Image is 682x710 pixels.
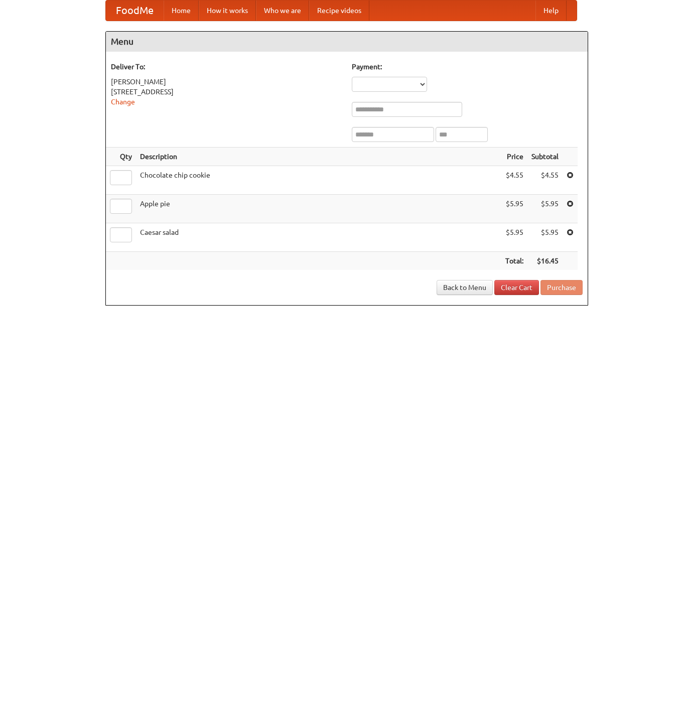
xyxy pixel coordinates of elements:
[106,148,136,166] th: Qty
[535,1,567,21] a: Help
[501,252,527,270] th: Total:
[111,98,135,106] a: Change
[309,1,369,21] a: Recipe videos
[352,62,583,72] h5: Payment:
[199,1,256,21] a: How it works
[437,280,493,295] a: Back to Menu
[527,148,563,166] th: Subtotal
[501,195,527,223] td: $5.95
[501,223,527,252] td: $5.95
[501,148,527,166] th: Price
[527,223,563,252] td: $5.95
[527,252,563,270] th: $16.45
[136,148,501,166] th: Description
[494,280,539,295] a: Clear Cart
[111,62,342,72] h5: Deliver To:
[527,166,563,195] td: $4.55
[540,280,583,295] button: Purchase
[136,166,501,195] td: Chocolate chip cookie
[501,166,527,195] td: $4.55
[106,32,588,52] h4: Menu
[111,87,342,97] div: [STREET_ADDRESS]
[527,195,563,223] td: $5.95
[136,223,501,252] td: Caesar salad
[164,1,199,21] a: Home
[106,1,164,21] a: FoodMe
[136,195,501,223] td: Apple pie
[111,77,342,87] div: [PERSON_NAME]
[256,1,309,21] a: Who we are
